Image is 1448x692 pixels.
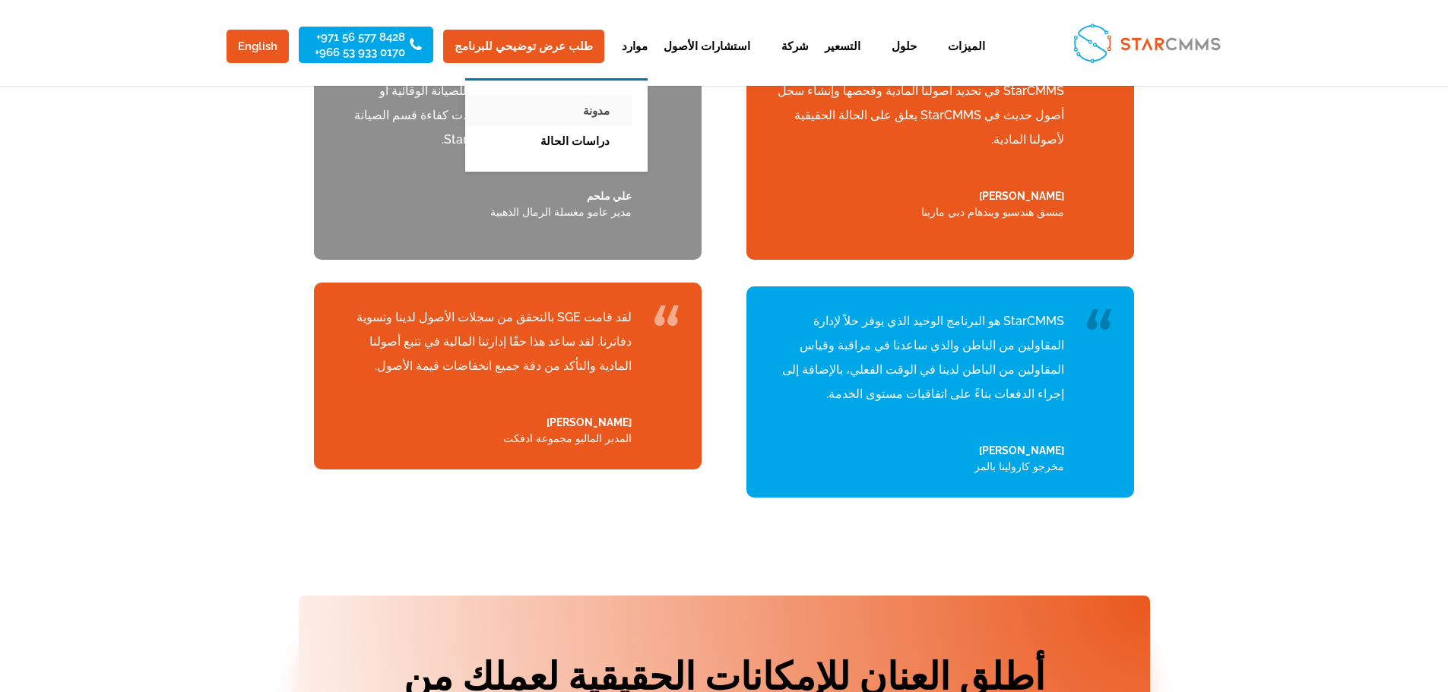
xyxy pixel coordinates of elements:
[1195,528,1448,692] iframe: Chat Widget
[769,55,1064,164] p: بدأ الأمر كله بالحاجة إلى سجل أصول دقيق. تساعدنا StarCMMS في تحديد أصولنا المادية وفحصها وإنشاء س...
[337,55,632,164] p: سواء كان تطبيق جوال غني بالميزات استخدمه طاقمنا 24/7 أو تطبيق ويب نستخدمه للتخطيط للصيانة الوقائي...
[607,41,648,78] a: موارد
[974,460,1064,472] span: مخرجو كارولينا بالمز
[315,47,405,58] a: 0170 933 53 966+
[227,30,289,63] a: English
[315,32,405,43] a: 8428 577 56 971+
[933,41,985,78] a: الميزات
[825,41,860,78] a: التسعير
[490,206,632,218] span: مدير عامو مغسلة الرمال الذهبية
[458,96,632,126] a: مدونة
[664,41,750,78] a: استشارات الأصول
[443,30,604,63] a: طلب عرض توضيحي للبرنامج
[769,309,1064,419] p: StarCMMS هو البرنامج الوحيد الذي يوفر حلاً لإدارة المقاولين من الباطن والذي ساعدنا في مراقبة وقيا...
[921,206,1064,218] span: منسق هندسيو ويندهام دبي مارينا
[769,188,1064,204] span: [PERSON_NAME]
[769,443,1064,459] span: [PERSON_NAME]
[337,415,632,431] span: [PERSON_NAME]
[1066,17,1226,69] img: StarCMMS
[337,305,632,390] p: لقد قامت SGE بالتحقق من سجلات الأصول لدينا وتسوية دفاترنا. لقد ساعد هذا حقًا إدارتنا المالية في ت...
[876,41,917,78] a: حلول
[458,126,632,156] a: دراسات الحالة
[337,188,632,204] span: علي ملحم
[503,432,632,444] span: المدير الماليو مجموعة ادفكت
[766,41,809,78] a: شركة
